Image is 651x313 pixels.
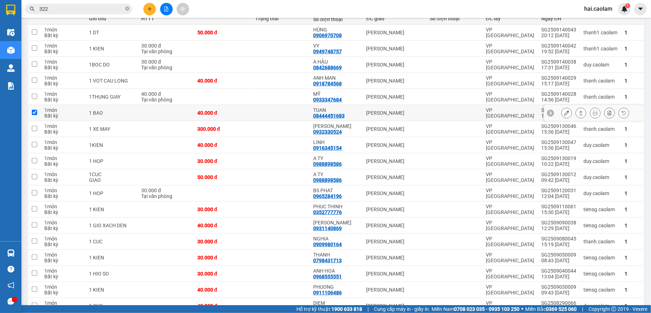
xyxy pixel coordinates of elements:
div: 09:42 [DATE] [541,177,576,183]
div: 20:12 [DATE] [541,33,576,38]
b: BIÊN NHẬN GỬI HÀNG HÓA [46,10,69,69]
div: 1 [625,46,640,51]
div: SG2509080045 [541,236,576,242]
div: 09:43 [DATE] [541,290,576,295]
div: 1 món [44,91,82,97]
div: NGHIA [313,236,359,242]
div: ANH MAN [313,75,359,81]
span: notification [8,282,14,289]
div: 1 [625,303,640,309]
div: 1 HIO SO [89,271,134,277]
div: tiensg.caolam [583,287,617,293]
div: 1 [625,190,640,196]
div: VP [GEOGRAPHIC_DATA] [486,204,534,215]
div: [PERSON_NAME] [366,78,423,84]
div: 30.000 đ [197,271,248,277]
div: 1 [625,78,640,84]
span: Hỗ trợ kỹ thuật: [296,305,362,313]
div: 1 món [44,75,82,81]
div: VP [GEOGRAPHIC_DATA] [486,284,534,295]
div: 1 món [44,27,82,33]
span: Miền Bắc [525,305,577,313]
div: [PERSON_NAME] [366,62,423,68]
div: SG2509140029 [541,75,576,81]
div: 0918784568 [313,81,342,86]
div: [PERSON_NAME] [366,126,423,132]
div: 1 HOP [89,190,134,196]
div: 0949748757 [313,49,342,54]
div: duy.caolam [583,190,617,196]
div: Bất kỳ [44,193,82,199]
img: icon-new-feature [621,6,628,12]
span: ⚪️ [521,308,523,310]
span: aim [180,6,185,11]
div: Tại văn phòng [141,97,190,103]
div: [PERSON_NAME] [366,190,423,196]
span: file-add [164,6,169,11]
div: 0968555551 [313,274,342,279]
div: 0988898586 [313,161,342,167]
span: close-circle [125,6,129,13]
div: SG2509140042 [541,43,576,49]
div: 1 món [44,188,82,193]
div: HTTT [141,16,184,21]
div: 30.000 đ [197,255,248,260]
div: 15:19 [DATE] [541,242,576,247]
div: SG2509110061 [541,204,576,209]
div: 1 món [44,139,82,145]
img: solution-icon [7,82,15,90]
div: SG2509040044 [541,268,576,274]
div: 1 HOP [89,158,134,164]
div: SG2509140043 [541,27,576,33]
div: VP [GEOGRAPHIC_DATA] [486,252,534,263]
div: 1 [625,255,640,260]
span: Cung cấp máy in - giấy in: [374,305,430,313]
div: VP [GEOGRAPHIC_DATA] [486,268,534,279]
div: BENH THANH [313,123,359,129]
div: [PERSON_NAME] [366,46,423,51]
div: 0352777776 [313,209,342,215]
div: Bất kỳ [44,290,82,295]
div: 40.000 đ [197,303,248,309]
div: VP [GEOGRAPHIC_DATA] [486,188,534,199]
div: 30.000 đ [141,43,190,49]
div: duy.caolam [583,158,617,164]
div: duy.caolam [583,174,617,180]
div: 1 [625,30,640,35]
div: 1 [625,223,640,228]
div: 1 món [44,300,82,306]
div: [PERSON_NAME] [366,271,423,277]
button: caret-down [634,3,647,15]
div: 14:56 [DATE] [541,97,576,103]
div: A TY [313,172,359,177]
div: Bất kỳ [44,274,82,279]
div: A HẬU [313,59,359,65]
div: Số điện thoại [313,16,359,22]
div: [PERSON_NAME] [366,94,423,100]
div: VP [GEOGRAPHIC_DATA] [486,27,534,38]
div: KIM HUE [313,220,359,225]
div: tiensg.caolam [583,271,617,277]
div: 1 [625,94,640,100]
div: SG2509120031 [541,188,576,193]
div: 1THUNG GIAY [89,94,134,100]
div: 1 [625,126,640,132]
div: 30.000 đ [197,158,248,164]
div: MỸ [313,91,359,97]
div: 40.000 đ [141,91,190,97]
div: [PERSON_NAME] [366,255,423,260]
span: close-circle [125,6,129,11]
div: 1 CUC [89,303,134,309]
div: 0909980164 [313,242,342,247]
div: thanh1.caolam [583,46,617,51]
img: warehouse-icon [7,46,15,54]
div: [PERSON_NAME] [366,207,423,212]
sup: 1 [625,3,630,8]
img: logo.jpg [78,9,95,26]
div: VP [GEOGRAPHIC_DATA] [486,155,534,167]
div: 15:36 [DATE] [541,145,576,151]
div: Bất kỳ [44,129,82,135]
div: thanh1.caolam [583,30,617,35]
div: 30.000 đ [197,207,248,212]
div: 1 XE MAY [89,126,134,132]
